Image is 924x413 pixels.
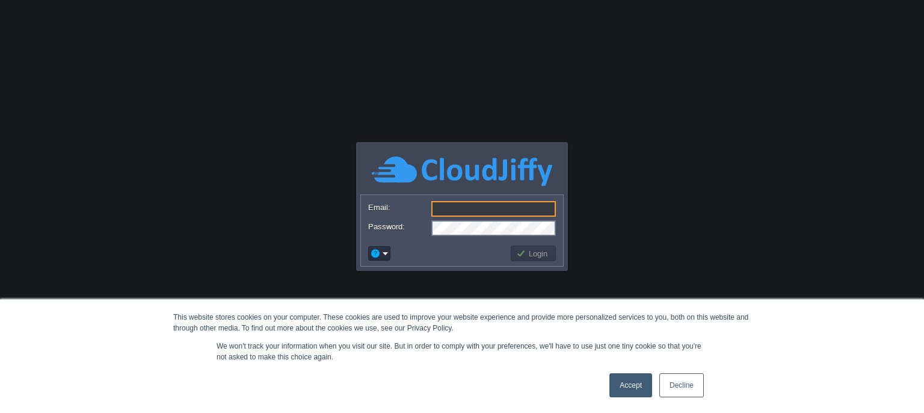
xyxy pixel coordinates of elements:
[368,201,430,214] label: Email:
[217,341,707,362] p: We won't track your information when you visit our site. But in order to comply with your prefere...
[372,155,552,188] img: CloudJiffy
[659,373,704,397] a: Decline
[173,312,751,334] div: This website stores cookies on your computer. These cookies are used to improve your website expe...
[609,373,652,397] a: Accept
[368,220,430,233] label: Password:
[516,248,551,259] button: Login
